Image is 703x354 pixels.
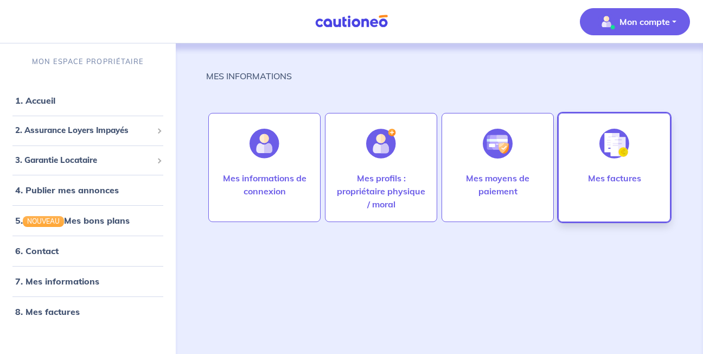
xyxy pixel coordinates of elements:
[336,172,426,211] p: Mes profils : propriétaire physique / moral
[4,179,171,201] div: 4. Publier mes annonces
[453,172,542,198] p: Mes moyens de paiement
[4,270,171,292] div: 7. Mes informations
[4,240,171,262] div: 6. Contact
[250,129,279,159] img: illu_account.svg
[580,8,690,35] button: illu_account_valid_menu.svgMon compte
[311,15,392,28] img: Cautioneo
[4,150,171,171] div: 3. Garantie Locataire
[4,90,171,111] div: 1. Accueil
[598,13,615,30] img: illu_account_valid_menu.svg
[15,185,119,195] a: 4. Publier mes annonces
[619,15,670,28] p: Mon compte
[15,124,152,137] span: 2. Assurance Loyers Impayés
[4,210,171,231] div: 5.NOUVEAUMes bons plans
[15,154,152,167] span: 3. Garantie Locataire
[15,215,130,226] a: 5.NOUVEAUMes bons plans
[15,306,80,317] a: 8. Mes factures
[588,172,641,185] p: Mes factures
[15,276,99,287] a: 7. Mes informations
[220,172,309,198] p: Mes informations de connexion
[15,95,55,106] a: 1. Accueil
[4,120,171,141] div: 2. Assurance Loyers Impayés
[32,56,144,67] p: MON ESPACE PROPRIÉTAIRE
[599,129,629,159] img: illu_invoice.svg
[15,245,59,256] a: 6. Contact
[4,301,171,323] div: 8. Mes factures
[483,129,513,159] img: illu_credit_card_no_anim.svg
[366,129,396,159] img: illu_account_add.svg
[206,69,292,83] p: MES INFORMATIONS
